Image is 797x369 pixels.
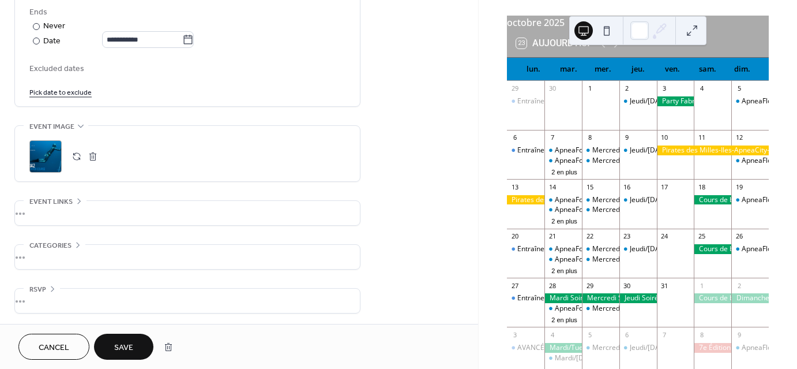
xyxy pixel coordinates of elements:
div: 6 [510,133,519,142]
div: Jeudi/Thursday Entraînement/training UQAM Session 1 Automn/Fall 2025 [619,96,657,106]
div: Cours de base piscine/Pool basic Freediver UQAM 18-25oct.-1er Nov. 2025 [694,195,731,205]
div: Jeudi/Thursday Entraînement/training UQAM Session 1 Automn/Fall 2025 [619,195,657,205]
div: Jeudi/Thursday Entraînement/training UQAM Session 1 Automn/Fall 2025 [619,146,657,155]
span: Pick date to exclude [29,87,92,99]
div: Never [43,20,66,32]
div: 8 [585,133,594,142]
div: AVANCÉ/Advanced Training Session 2 Automne/Fall 2025 [517,343,701,353]
div: ApneaForceX: Session 1 Automne/Fall 2025 [544,205,582,215]
div: 11 [697,133,706,142]
div: ven. [655,58,690,81]
div: Entraînement Dirigé AVANCÉ/Advanced Training Session 1 Automne/Fall 2025 [507,244,544,254]
div: ApneaForceX: Session 1 Automne/Fall 2025 [555,255,694,264]
button: 2 en plus [547,265,582,275]
div: 28 [548,281,557,290]
div: Jeudi Soirée INITIATION-Freediving-INTRO night Oct. 30 oct. 2025 [619,293,657,303]
div: Dimanche/Sunday INITIATION-ApneaFlowZen-INTRO Nov. 2 nov. 2025 [731,293,769,303]
div: 17 [660,182,669,191]
div: ••• [15,245,360,269]
button: Cancel [18,334,89,360]
div: Ends [29,6,343,18]
div: ApneaForceX: Session 1 Automne/Fall 2025 [555,156,694,166]
div: ApneaForceX: Session 1 Automne/Fall 2025 [544,146,582,155]
div: Mardi/Tuesday-INITIATION-ApneaForceX-INTRO Nov. 4 Nov. 2025 [544,343,582,353]
div: 4 [697,84,706,93]
div: ApneaForceX: Session 1 Automne/Fall 2025 [555,304,694,314]
span: Event image [29,121,74,133]
div: 30 [623,281,631,290]
button: 2 en plus [547,166,582,176]
div: 13 [510,182,519,191]
div: octobre 2025 [507,16,769,29]
div: 12 [735,133,743,142]
div: Mercredi/Wednesday Entraînement Training Laval Session 1 Automne/Fall 2025 [582,146,619,155]
div: 23 [623,232,631,241]
div: ApneaForceX: Session 1 Automne/Fall 2025 [544,255,582,264]
div: Mardi Soirée INITIATION-Freediving-INTRO night Oct. 28 oct. 2025 [544,293,582,303]
div: ••• [15,289,360,313]
div: Cours de base piscine/Pool basic Freediver UQAM 18-25oct.-1er Nov. 2025 [694,293,731,303]
div: jeu. [621,58,655,81]
div: 8 [697,330,706,339]
div: Date [43,35,194,48]
div: 7 [660,330,669,339]
div: Pirates des Milles-Iles-ApneaCity-Pirates of the Thousand Islands 2025 [507,195,544,205]
span: RSVP [29,284,46,296]
div: ApneaForceX: Session 1 Automne/Fall 2025 [555,244,694,254]
div: ••• [15,201,360,225]
div: mer. [586,58,621,81]
div: 25 [697,232,706,241]
div: 2 [735,281,743,290]
div: 26 [735,232,743,241]
div: ApneaFlowZen: Session 2 Automne/Fall 2025 [731,343,769,353]
div: Party Fabrication Collier de plomb / Neckweight Party workshop Oct.2025 [657,96,694,106]
div: ApneaForceX: Session 1 Automne/Fall 2025 [555,205,694,215]
div: ApneaForceX: Session 1 Automne/Fall 2025 [555,195,694,205]
div: Mercredi/Wednesday Entraînement/Training Laval Session 2 Automne/Fall 2025 [582,343,619,353]
div: Pirates des Milles-Iles-ApneaCity-Pirates of the Thousand Islands 2025 [657,146,769,155]
div: Mardi/Tuesday Entraînement/Training Rive-Sud Session 2 Automne/Fall 2025 [544,353,582,363]
div: 4 [548,330,557,339]
div: ApneaForceX: Session 1 Automne/Fall 2025 [555,146,694,155]
div: Entraînement Dirigé AVANCÉ/Advanced Training Session 1 Automne/Fall 2025 [517,293,768,303]
div: ApneaFlowZen: Session 1 Automne/Fall 2025 [731,96,769,106]
div: lun. [516,58,551,81]
div: 3 [510,330,519,339]
div: 20 [510,232,519,241]
div: Jeudi/Thursday Entraînement/training UQAM Session 2 Automn/Fall 2025 [619,343,657,353]
div: Mercredi/Wednesday Entraînement Training Laval Session 1 Automne/Fall 2025 [582,195,619,205]
div: 10 [660,133,669,142]
div: 24 [660,232,669,241]
div: mar. [551,58,585,81]
div: 3 [660,84,669,93]
div: 5 [585,330,594,339]
span: Excluded dates [29,63,345,75]
div: 29 [585,281,594,290]
button: 2 en plus [547,314,582,324]
div: Mercredi/Wednesday Entraînement Training Laval Session 1 Automne/Fall 2025 [582,156,619,166]
div: 7 [548,133,557,142]
span: Categories [29,240,72,252]
div: dim. [725,58,760,81]
div: AVANCÉ/Advanced Training Session 2 Automne/Fall 2025 [507,343,544,353]
button: 2 en plus [547,215,582,225]
div: ApneaForceX: Session 1 Automne/Fall 2025 [544,304,582,314]
div: 1 [585,84,594,93]
div: 22 [585,232,594,241]
div: 19 [735,182,743,191]
button: 23Aujourd'hui [512,35,594,51]
div: Mercredi/Wednesday Entraînement Training Laval Session 1 Automne/Fall 2025 [582,255,619,264]
button: Save [94,334,153,360]
div: 5 [735,84,743,93]
div: Mercredi/Wednesday Entraînement Training Laval Session 1 Automne/Fall 2025 [582,205,619,215]
div: Entraînement Dirigé AVANCÉ/Advanced Training Session 1 Automne/Fall 2025 [517,146,768,155]
div: ApneaForceX: Session 1 Automne/Fall 2025 [544,195,582,205]
div: 9 [735,330,743,339]
div: ApneaFlowZen: Session 1 Automne/Fall 2025 [731,156,769,166]
div: Mercredi Soirée INITIATION-Freediving-INTRO night Oct. 29 oct. 2025 [582,293,619,303]
div: Entraînement Dirigé AVANCÉ/Advanced Training Session 1 Automne/Fall 2025 [507,293,544,303]
div: 16 [623,182,631,191]
div: Jeudi/Thursday Entraînement/training UQAM Session 1 Automn/Fall 2025 [619,244,657,254]
div: Mercredi/Wednesday Entraînement Training Laval Session 1 Automne/Fall 2025 [582,244,619,254]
